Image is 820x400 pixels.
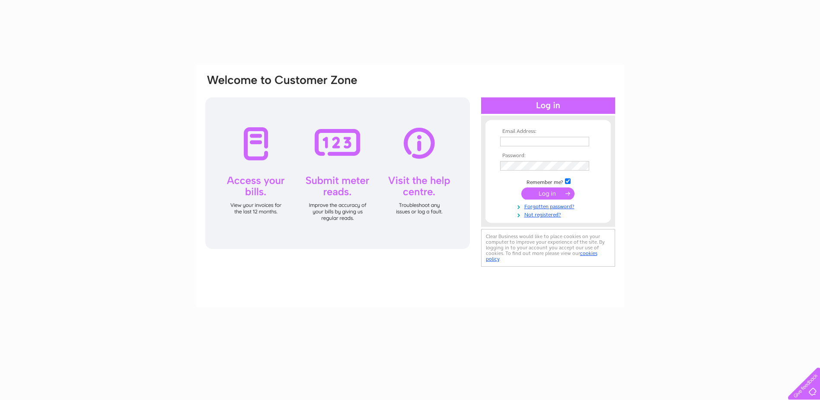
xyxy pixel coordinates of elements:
[500,210,598,218] a: Not registered?
[521,187,574,200] input: Submit
[498,153,598,159] th: Password:
[498,177,598,186] td: Remember me?
[498,129,598,135] th: Email Address:
[486,250,597,262] a: cookies policy
[481,229,615,267] div: Clear Business would like to place cookies on your computer to improve your experience of the sit...
[500,202,598,210] a: Forgotten password?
